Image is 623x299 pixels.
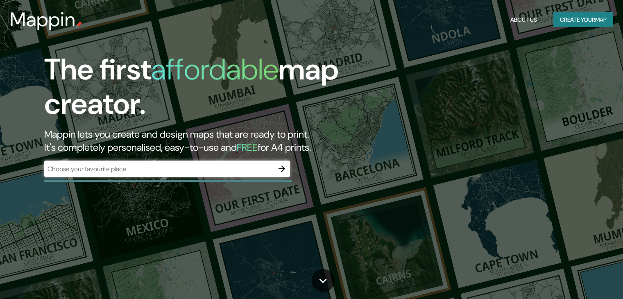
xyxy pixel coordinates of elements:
h5: FREE [237,141,258,154]
h3: Mappin [10,8,76,31]
button: Create yourmap [553,12,613,27]
input: Choose your favourite place [44,164,274,174]
h2: Mappin lets you create and design maps that are ready to print. It's completely personalised, eas... [44,128,356,154]
h1: affordable [151,50,279,88]
img: mappin-pin [76,21,82,28]
h1: The first map creator. [44,52,356,128]
button: About Us [507,12,540,27]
